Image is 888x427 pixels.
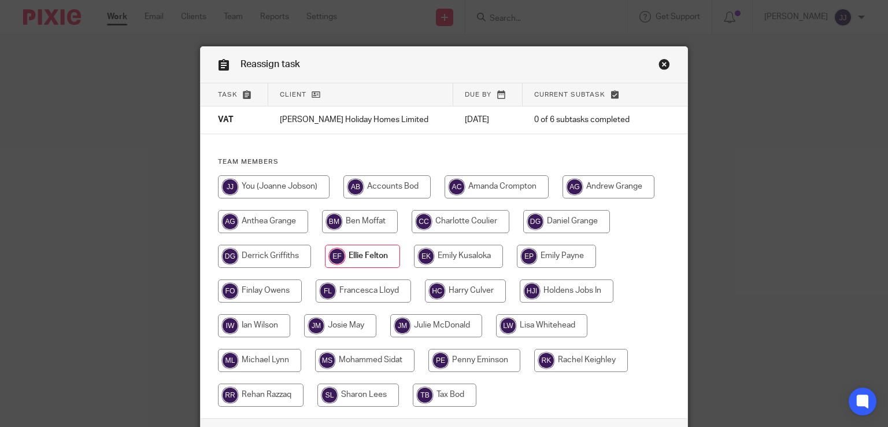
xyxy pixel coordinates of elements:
[218,91,238,98] span: Task
[523,106,650,134] td: 0 of 6 subtasks completed
[658,58,670,74] a: Close this dialog window
[218,157,671,167] h4: Team members
[280,91,306,98] span: Client
[280,114,442,126] p: [PERSON_NAME] Holiday Homes Limited
[465,91,491,98] span: Due by
[240,60,300,69] span: Reassign task
[218,116,234,124] span: VAT
[534,91,605,98] span: Current subtask
[465,114,511,126] p: [DATE]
